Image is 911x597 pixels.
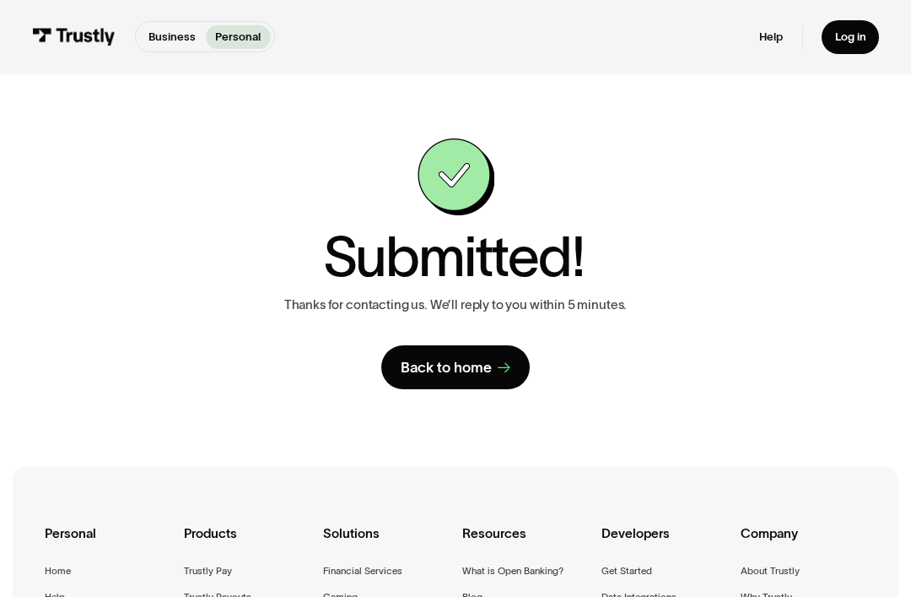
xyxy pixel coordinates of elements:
[462,563,563,580] a: What is Open Banking?
[45,524,170,564] div: Personal
[401,358,492,377] div: Back to home
[215,29,261,46] p: Personal
[184,563,232,580] a: Trustly Pay
[17,572,101,591] aside: Language selected: English (United States)
[741,563,800,580] a: About Trustly
[284,297,628,312] p: Thanks for contacting us. We’ll reply to you within 5 minutes.
[835,30,866,44] div: Log in
[741,524,866,564] div: Company
[462,524,588,564] div: Resources
[34,572,101,591] ul: Language list
[206,25,271,49] a: Personal
[323,228,585,285] h1: Submitted!
[32,28,116,46] img: Trustly Logo
[139,25,206,49] a: Business
[381,345,531,390] a: Back to home
[323,524,449,564] div: Solutions
[45,563,71,580] a: Home
[601,524,727,564] div: Developers
[759,30,783,44] a: Help
[601,563,652,580] a: Get Started
[148,29,196,46] p: Business
[822,20,879,54] a: Log in
[184,524,310,564] div: Products
[323,563,402,580] a: Financial Services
